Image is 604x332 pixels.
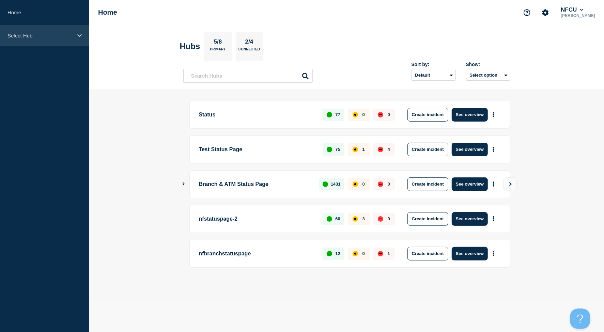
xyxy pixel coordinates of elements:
[503,177,517,191] button: View
[538,5,553,20] button: Account settings
[489,143,498,156] button: More actions
[362,147,365,152] p: 1
[362,181,365,187] p: 0
[243,38,256,47] p: 2/4
[388,112,390,117] p: 0
[388,147,390,152] p: 4
[199,212,315,226] p: nfstatuspage-2
[466,62,510,67] div: Show:
[489,212,498,225] button: More actions
[378,181,383,187] div: down
[378,251,383,256] div: down
[362,251,365,256] p: 0
[199,143,315,156] p: Test Status Page
[323,181,328,187] div: up
[466,70,510,81] button: Select option
[331,181,341,187] p: 1431
[199,177,311,191] p: Branch & ATM Status Page
[335,147,340,152] p: 75
[412,62,456,67] div: Sort by:
[388,216,390,221] p: 0
[378,112,383,117] div: down
[353,112,358,117] div: affected
[211,38,224,47] p: 5/8
[452,212,488,226] button: See overview
[182,181,185,187] button: Show Connected Hubs
[353,216,358,222] div: affected
[407,177,448,191] button: Create incident
[327,112,332,117] div: up
[7,33,73,38] p: Select Hub
[559,6,585,13] button: NFCU
[407,247,448,260] button: Create incident
[452,108,488,122] button: See overview
[520,5,534,20] button: Support
[452,177,488,191] button: See overview
[559,13,597,18] p: [PERSON_NAME]
[388,181,390,187] p: 0
[98,9,117,16] h1: Home
[378,147,383,152] div: down
[489,247,498,260] button: More actions
[327,147,332,152] div: up
[362,112,365,117] p: 0
[407,212,448,226] button: Create incident
[238,47,260,54] p: Connected
[378,216,383,222] div: down
[335,112,340,117] p: 77
[199,108,315,122] p: Status
[388,251,390,256] p: 1
[452,247,488,260] button: See overview
[570,309,590,329] iframe: Help Scout Beacon - Open
[183,69,313,83] input: Search Hubs
[327,216,332,222] div: up
[210,47,226,54] p: Primary
[335,216,340,221] p: 60
[180,42,200,51] h2: Hubs
[353,251,358,256] div: affected
[353,147,358,152] div: affected
[335,251,340,256] p: 12
[199,247,315,260] p: nfbranchstatuspage
[489,108,498,121] button: More actions
[362,216,365,221] p: 3
[489,178,498,190] button: More actions
[407,108,448,122] button: Create incident
[353,181,358,187] div: affected
[327,251,332,256] div: up
[412,70,456,81] select: Sort by
[407,143,448,156] button: Create incident
[452,143,488,156] button: See overview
